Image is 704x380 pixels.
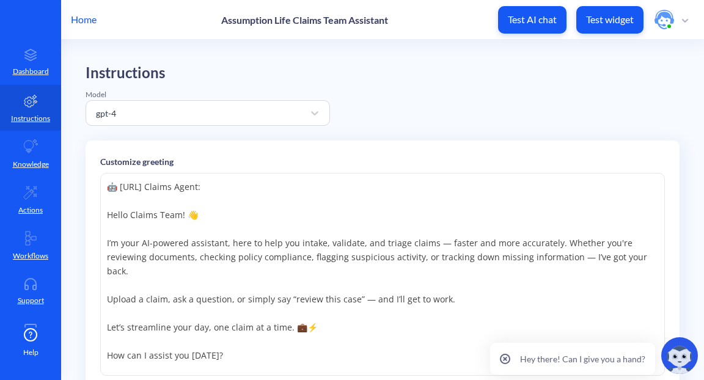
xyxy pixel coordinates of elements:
p: Customize greeting [100,155,665,168]
p: Home [71,12,97,27]
div: gpt-4 [96,106,116,119]
p: Dashboard [13,66,49,77]
div: Model [86,89,330,100]
button: Test widget [576,6,643,34]
button: Test AI chat [498,6,566,34]
textarea: 🤖 [URL] Claims Agent: Hello Claims Team! 👋 I’m your AI-powered assistant, here to help you intake... [100,173,665,376]
img: copilot-icon.svg [661,337,698,374]
span: Help [23,347,38,358]
p: Test widget [586,13,634,26]
p: Assumption Life Claims Team Assistant [221,14,388,26]
p: Test AI chat [508,13,557,26]
p: Knowledge [13,159,49,170]
p: Actions [18,205,43,216]
img: user photo [654,10,674,29]
p: Hey there! Can I give you a hand? [520,353,645,365]
p: Support [18,295,44,306]
h2: Instructions [86,64,330,82]
p: Workflows [13,250,48,261]
p: Instructions [11,113,50,124]
button: user photo [648,9,694,31]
